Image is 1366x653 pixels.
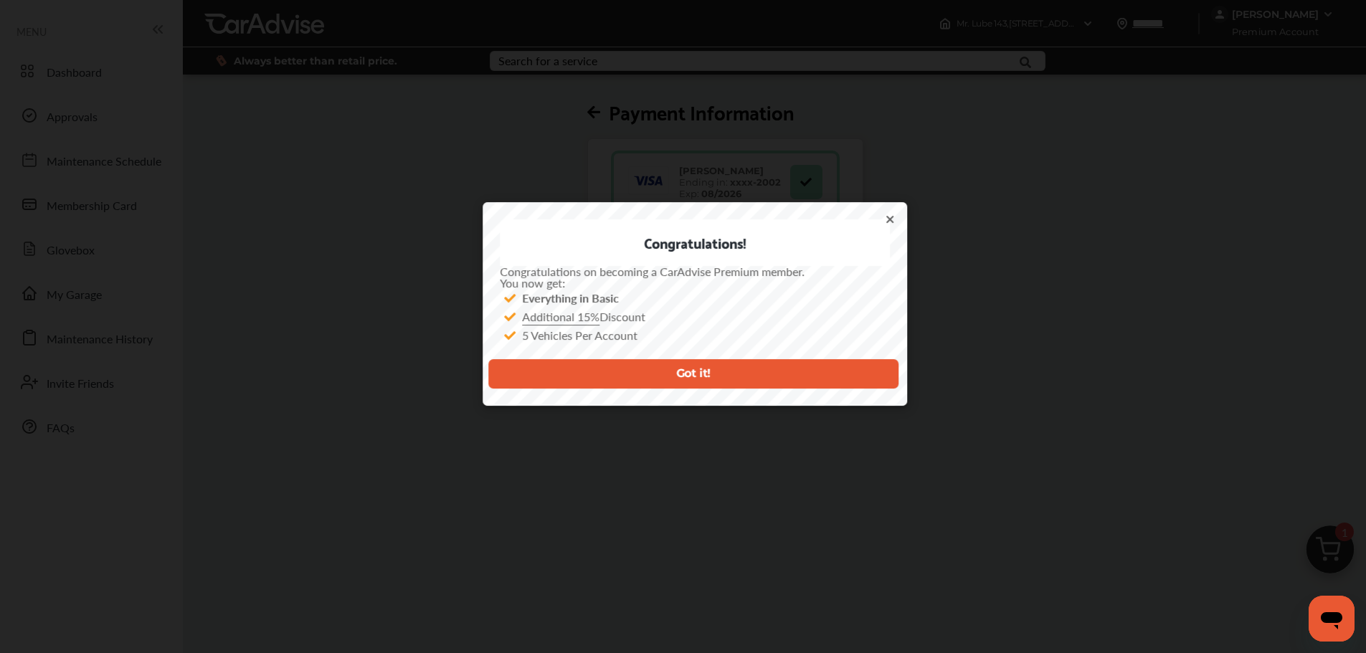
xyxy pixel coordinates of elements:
span: Congratulations on becoming a CarAdvise Premium member. [500,263,805,280]
u: Additional 15% [522,308,599,325]
iframe: Button to launch messaging window [1309,596,1355,642]
span: Discount [522,308,645,325]
div: Congratulations! [500,219,890,266]
strong: Everything in Basic [522,290,619,306]
button: Got it! [488,359,898,389]
div: 5 Vehicles Per Account [500,326,890,345]
span: You now get: [500,275,565,291]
